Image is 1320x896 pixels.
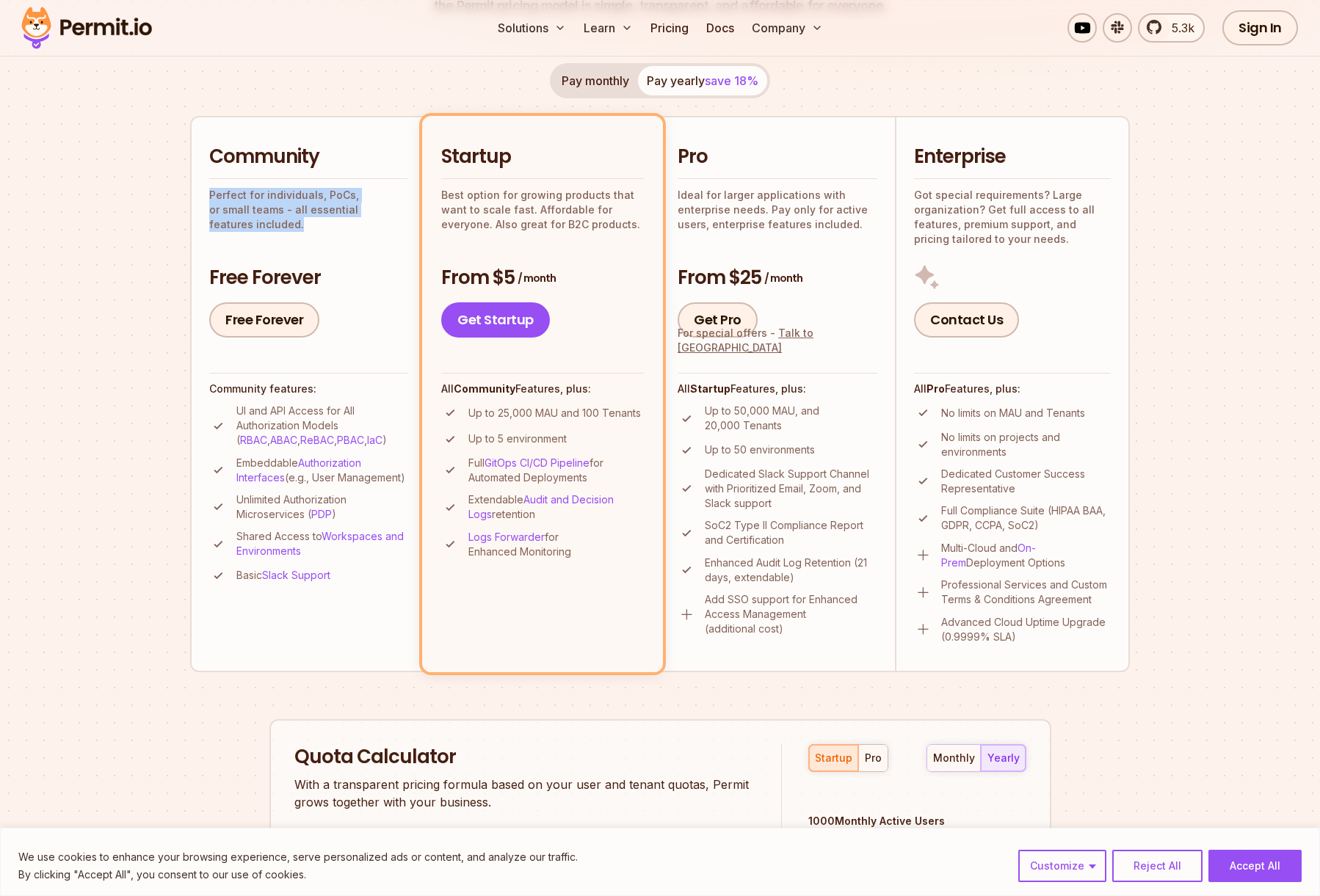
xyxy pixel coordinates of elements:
div: monthly [933,751,975,765]
button: Pay monthly [553,66,638,95]
p: By clicking "Accept All", you consent to our use of cookies. [18,866,578,884]
a: Authorization Interfaces [236,456,361,484]
a: ReBAC [300,434,334,446]
p: Up to 25,000 MAU and 100 Tenants [468,406,641,420]
a: Get Pro [678,302,758,338]
h4: Community features: [209,382,407,396]
a: PDP [311,508,332,520]
span: 5.3k [1163,19,1194,37]
a: RBAC [240,434,267,446]
img: Permit logo [15,3,159,53]
p: UI and API Access for All Authorization Models ( , , , , ) [236,404,407,448]
p: Advanced Cloud Uptime Upgrade (0.9999% SLA) [941,615,1111,644]
button: Accept All [1208,850,1302,882]
p: Up to 50 environments [705,442,815,457]
h4: All Features, plus: [441,382,644,396]
p: Add SSO support for Enhanced Access Management (additional cost) [705,592,877,636]
p: Best option for growing products that want to scale fast. Affordable for everyone. Also great for... [441,188,644,232]
a: ABAC [270,434,297,446]
h2: Quota Calculator [294,744,755,771]
h3: Free Forever [209,265,407,291]
strong: Startup [690,382,730,395]
a: Logs Forwarder [468,531,545,543]
strong: Community [454,382,515,395]
h4: All Features, plus: [678,382,877,396]
p: Perfect for individuals, PoCs, or small teams - all essential features included. [209,188,407,232]
p: Full Compliance Suite (HIPAA BAA, GDPR, CCPA, SoC2) [941,503,1111,533]
p: Embeddable (e.g., User Management) [236,456,407,485]
p: No limits on projects and environments [941,430,1111,459]
h3: From $25 [678,265,877,291]
span: / month [764,271,802,285]
a: Free Forever [209,302,319,338]
a: PBAC [337,434,364,446]
a: 5.3k [1138,13,1205,43]
a: Pricing [645,13,695,43]
p: Professional Services and Custom Terms & Conditions Agreement [941,578,1111,607]
h4: All Features, plus: [914,382,1111,396]
a: Get Startup [441,302,550,338]
a: Sign In [1222,10,1298,45]
button: Company [746,13,829,43]
p: We use cookies to enhance your browsing experience, serve personalized ads or content, and analyz... [18,848,578,866]
h2: Community [209,144,407,170]
a: Contact Us [914,302,1019,338]
button: Customize [1018,850,1106,882]
p: for Enhanced Monitoring [468,530,644,559]
p: Got special requirements? Large organization? Get full access to all features, premium support, a... [914,188,1111,247]
h2: Pro [678,144,877,170]
a: GitOps CI/CD Pipeline [485,456,590,469]
p: Enhanced Audit Log Retention (21 days, extendable) [705,556,877,585]
p: SoC2 Type II Compliance Report and Certification [705,518,877,547]
p: Full for Automated Deployments [468,456,644,485]
p: Dedicated Customer Success Representative [941,467,1111,496]
p: Ideal for larger applications with enterprise needs. Pay only for active users, enterprise featur... [678,188,877,232]
p: Dedicated Slack Support Channel with Prioritized Email, Zoom, and Slack support [705,467,877,511]
a: Audit and Decision Logs [468,493,614,520]
p: Extendable retention [468,492,644,522]
div: 1000 Monthly Active Users [808,814,1026,828]
h2: Enterprise [914,144,1111,170]
button: Reject All [1112,850,1203,882]
p: Shared Access to [236,529,407,558]
div: For special offers - [678,326,877,355]
span: / month [518,271,556,285]
p: Up to 5 environment [468,431,567,446]
p: With a transparent pricing formula based on your user and tenant quotas, Permit grows together wi... [294,776,755,811]
a: On-Prem [941,542,1036,569]
div: pro [865,751,882,765]
p: Unlimited Authorization Microservices ( ) [236,492,407,522]
p: No limits on MAU and Tenants [941,406,1085,420]
h3: From $5 [441,265,644,291]
h2: Startup [441,144,644,170]
p: Up to 50,000 MAU, and 20,000 Tenants [705,404,877,433]
p: Multi-Cloud and Deployment Options [941,541,1111,570]
p: Basic [236,568,330,583]
button: Learn [578,13,639,43]
button: Solutions [492,13,572,43]
a: Docs [700,13,740,43]
strong: Pro [926,382,945,395]
a: Slack Support [262,569,330,581]
a: IaC [367,434,382,446]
